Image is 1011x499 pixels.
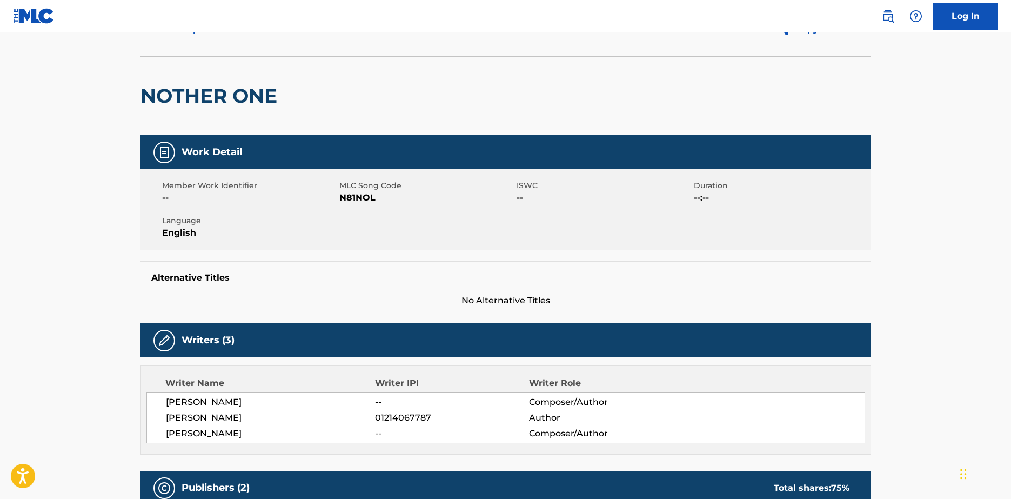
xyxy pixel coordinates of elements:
[151,272,860,283] h5: Alternative Titles
[960,458,967,490] div: Drag
[339,180,514,191] span: MLC Song Code
[877,5,899,27] a: Public Search
[13,8,55,24] img: MLC Logo
[831,483,849,493] span: 75 %
[182,482,250,494] h5: Publishers (2)
[375,411,528,424] span: 01214067787
[166,396,376,409] span: [PERSON_NAME]
[182,146,242,158] h5: Work Detail
[375,377,529,390] div: Writer IPI
[881,10,894,23] img: search
[162,215,337,227] span: Language
[529,396,669,409] span: Composer/Author
[158,146,171,159] img: Work Detail
[957,447,1011,499] iframe: Chat Widget
[529,427,669,440] span: Composer/Author
[517,180,691,191] span: ISWC
[339,191,514,204] span: N81NOL
[158,482,171,495] img: Publishers
[905,5,927,27] div: Help
[158,334,171,347] img: Writers
[162,180,337,191] span: Member Work Identifier
[375,396,528,409] span: --
[182,334,235,347] h5: Writers (3)
[162,227,337,239] span: English
[140,294,871,307] span: No Alternative Titles
[694,180,868,191] span: Duration
[529,411,669,424] span: Author
[166,427,376,440] span: [PERSON_NAME]
[529,377,669,390] div: Writer Role
[774,482,849,495] div: Total shares:
[375,427,528,440] span: --
[166,411,376,424] span: [PERSON_NAME]
[162,191,337,204] span: --
[933,3,998,30] a: Log In
[517,191,691,204] span: --
[140,84,283,108] h2: NOTHER ONE
[909,10,922,23] img: help
[165,377,376,390] div: Writer Name
[694,191,868,204] span: --:--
